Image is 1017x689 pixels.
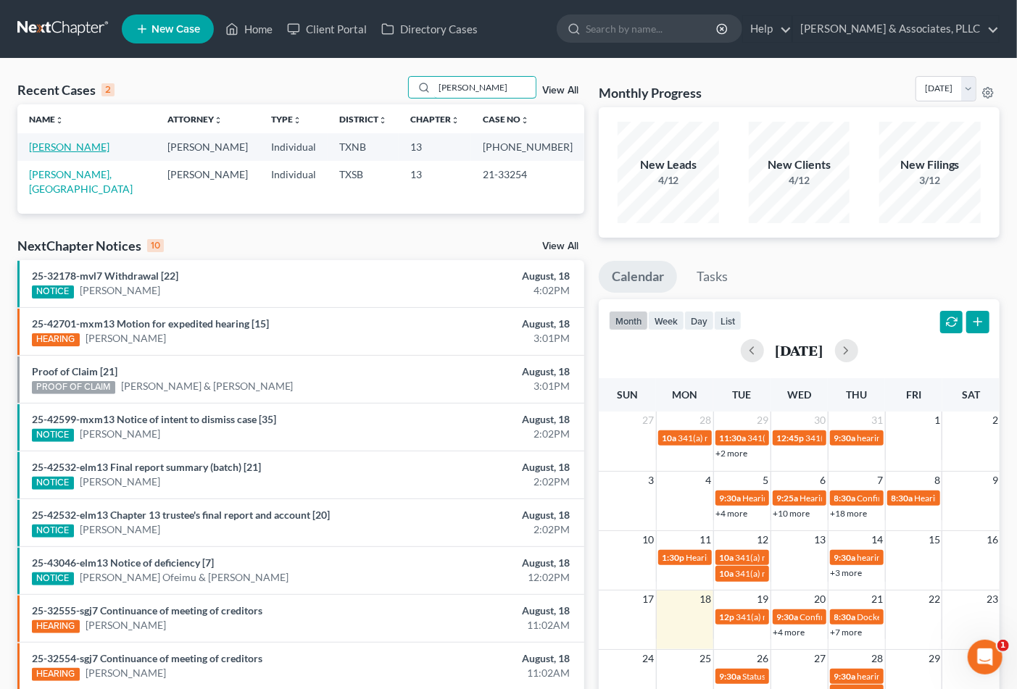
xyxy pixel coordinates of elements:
[876,472,885,489] span: 7
[80,427,160,441] a: [PERSON_NAME]
[218,16,280,42] a: Home
[663,552,685,563] span: 1:30p
[858,552,969,563] span: hearing for [PERSON_NAME]
[55,116,64,125] i: unfold_more
[733,388,752,401] span: Tue
[32,461,261,473] a: 25-42532-elm13 Final report summary (batch) [21]
[684,261,741,293] a: Tasks
[762,472,771,489] span: 5
[756,531,771,548] span: 12
[156,161,260,202] td: [PERSON_NAME]
[834,552,856,563] span: 9:30a
[400,331,570,346] div: 3:01PM
[968,640,1003,675] iframe: Intercom live chat
[962,388,980,401] span: Sat
[400,618,570,632] div: 11:02AM
[17,237,164,254] div: NextChapter Notices
[400,283,570,298] div: 4:02PM
[813,531,828,548] span: 13
[32,525,74,538] div: NOTICE
[800,493,913,504] span: Hearing for [PERSON_NAME]
[32,668,80,681] div: HEARING
[400,412,570,427] div: August, 18
[32,429,74,442] div: NOTICE
[642,531,656,548] span: 10
[997,640,1009,651] span: 1
[748,433,818,443] span: 341(a) meeting for
[756,412,771,429] span: 29
[743,671,972,682] span: Status Conference for [PERSON_NAME] & [PERSON_NAME]
[400,475,570,489] div: 2:02PM
[749,173,850,188] div: 4/12
[542,85,578,96] a: View All
[400,666,570,680] div: 11:02AM
[991,472,1000,489] span: 9
[686,552,800,563] span: Hearing for [PERSON_NAME]
[617,388,638,401] span: Sun
[339,114,387,125] a: Districtunfold_more
[32,604,262,617] a: 25-32555-sgj7 Continuance of meeting of creditors
[871,531,885,548] span: 14
[32,365,117,377] a: Proof of Claim [21]
[147,239,164,252] div: 10
[648,311,684,330] button: week
[879,173,981,188] div: 3/12
[599,84,702,101] h3: Monthly Progress
[400,460,570,475] div: August, 18
[451,116,460,125] i: unfold_more
[586,15,718,42] input: Search by name...
[720,568,734,579] span: 10a
[705,472,713,489] span: 4
[834,433,856,443] span: 9:30a
[684,311,714,330] button: day
[756,650,771,667] span: 26
[400,364,570,379] div: August, 18
[167,114,223,125] a: Attorneyunfold_more
[879,156,981,173] div: New Filings
[32,381,115,394] div: PROOF OF CLAIM
[813,650,828,667] span: 27
[399,161,471,202] td: 13
[80,570,289,585] a: [PERSON_NAME] Ofeimu & [PERSON_NAME]
[749,156,850,173] div: New Clients
[642,590,656,608] span: 17
[831,508,868,519] a: +18 more
[813,412,828,429] span: 30
[121,379,294,393] a: [PERSON_NAME] & [PERSON_NAME]
[80,475,160,489] a: [PERSON_NAME]
[434,77,536,98] input: Search by name...
[400,379,570,393] div: 3:01PM
[483,114,529,125] a: Case Nounfold_more
[985,590,1000,608] span: 23
[716,508,748,519] a: +4 more
[400,570,570,585] div: 12:02PM
[520,116,529,125] i: unfold_more
[471,161,584,202] td: 21-33254
[699,650,713,667] span: 25
[831,627,863,638] a: +7 more
[214,116,223,125] i: unfold_more
[32,413,276,425] a: 25-42599-mxm13 Notice of intent to dismiss case [35]
[80,283,160,298] a: [PERSON_NAME]
[672,388,697,401] span: Mon
[32,317,269,330] a: 25-42701-mxm13 Motion for expedited hearing [15]
[32,509,330,521] a: 25-42532-elm13 Chapter 13 trustee's final report and account [20]
[86,331,166,346] a: [PERSON_NAME]
[813,590,828,608] span: 20
[834,611,856,622] span: 8:30a
[871,650,885,667] span: 28
[787,388,811,401] span: Wed
[927,531,942,548] span: 15
[400,508,570,522] div: August, 18
[400,269,570,283] div: August, 18
[736,568,876,579] span: 341(a) meeting for [PERSON_NAME]
[777,433,805,443] span: 12:45p
[793,16,999,42] a: [PERSON_NAME] & Associates, PLLC
[678,433,895,443] span: 341(a) meeting for [PERSON_NAME] & [PERSON_NAME]
[32,285,74,298] div: NOTICE
[400,522,570,537] div: 2:02PM
[871,590,885,608] span: 21
[32,270,178,282] a: 25-32178-mvl7 Withdrawal [22]
[736,552,876,563] span: 341(a) meeting for [PERSON_NAME]
[32,556,214,569] a: 25-43046-elm13 Notice of deficiency [7]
